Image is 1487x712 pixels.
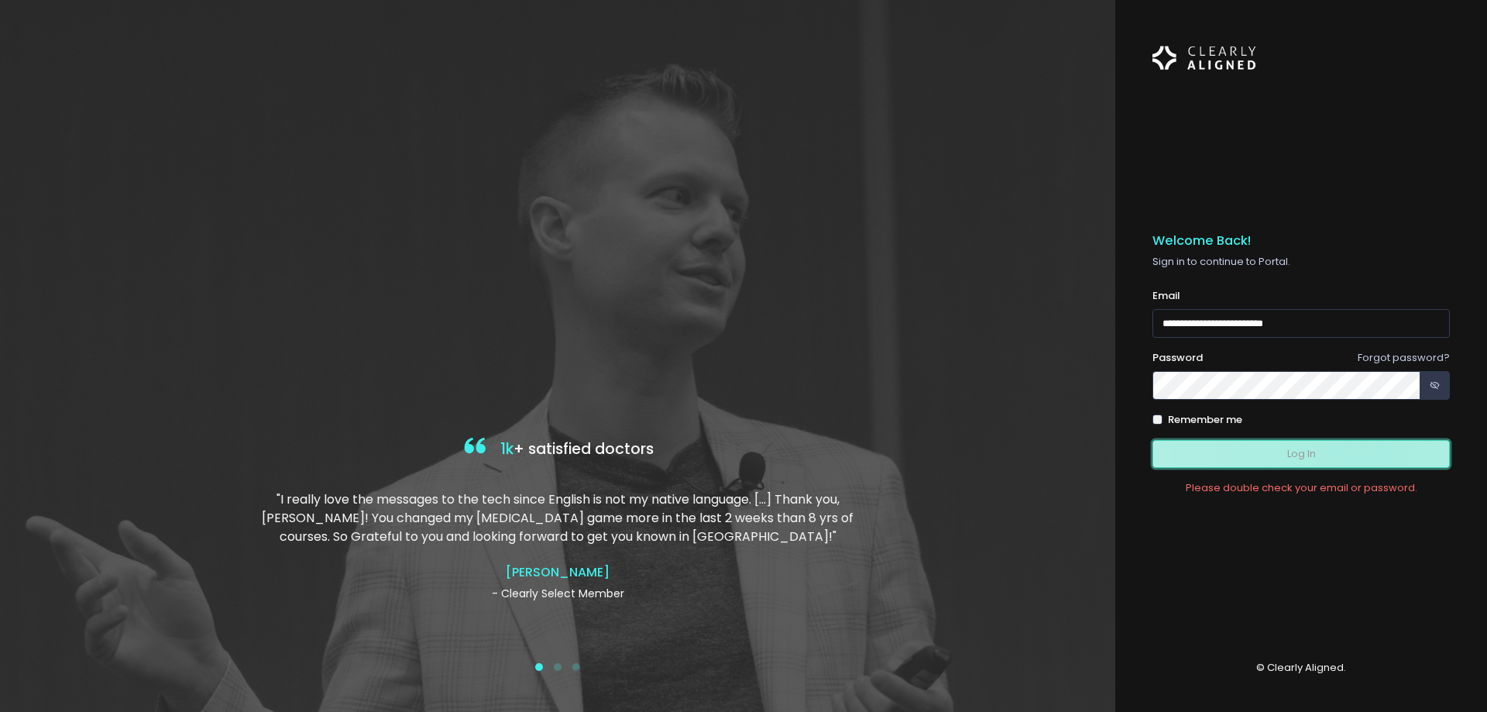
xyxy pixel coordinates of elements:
label: Password [1152,350,1203,366]
div: Please double check your email or password. [1152,480,1450,496]
p: - Clearly Select Member [258,586,857,602]
a: Forgot password? [1358,350,1450,365]
h5: Welcome Back! [1152,233,1450,249]
p: Sign in to continue to Portal. [1152,254,1450,270]
button: Log In [1152,440,1450,469]
h4: [PERSON_NAME] [258,565,857,580]
p: "I really love the messages to the tech since English is not my native language. […] Thank you, [... [258,490,857,546]
p: © Clearly Aligned. [1152,660,1450,676]
h4: + satisfied doctors [258,434,857,466]
label: Remember me [1168,412,1242,428]
label: Email [1152,288,1180,304]
span: 1k [500,439,513,459]
img: Logo Horizontal [1152,37,1256,79]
